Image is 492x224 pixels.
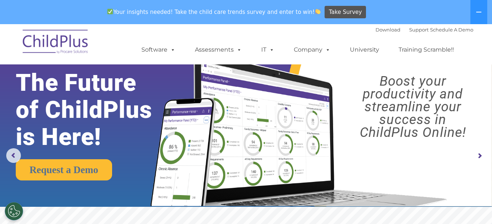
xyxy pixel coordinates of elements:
a: Company [286,42,338,57]
a: Assessments [188,42,249,57]
a: Download [376,27,400,33]
a: University [343,42,386,57]
a: Support [409,27,429,33]
a: Schedule A Demo [430,27,473,33]
img: 👏 [315,9,321,14]
rs-layer: Boost your productivity and streamline your success in ChildPlus Online! [340,75,486,139]
span: Your insights needed! Take the child care trends survey and enter to win! [104,5,324,19]
img: ✅ [107,9,113,14]
a: Request a Demo [16,159,112,180]
a: Take Survey [325,6,366,19]
a: IT [254,42,282,57]
font: | [376,27,473,33]
img: ChildPlus by Procare Solutions [19,25,92,61]
a: Training Scramble!! [391,42,461,57]
span: Take Survey [329,6,362,19]
rs-layer: The Future of ChildPlus is Here! [16,69,173,150]
button: Cookies Settings [5,202,23,220]
a: Software [134,42,183,57]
